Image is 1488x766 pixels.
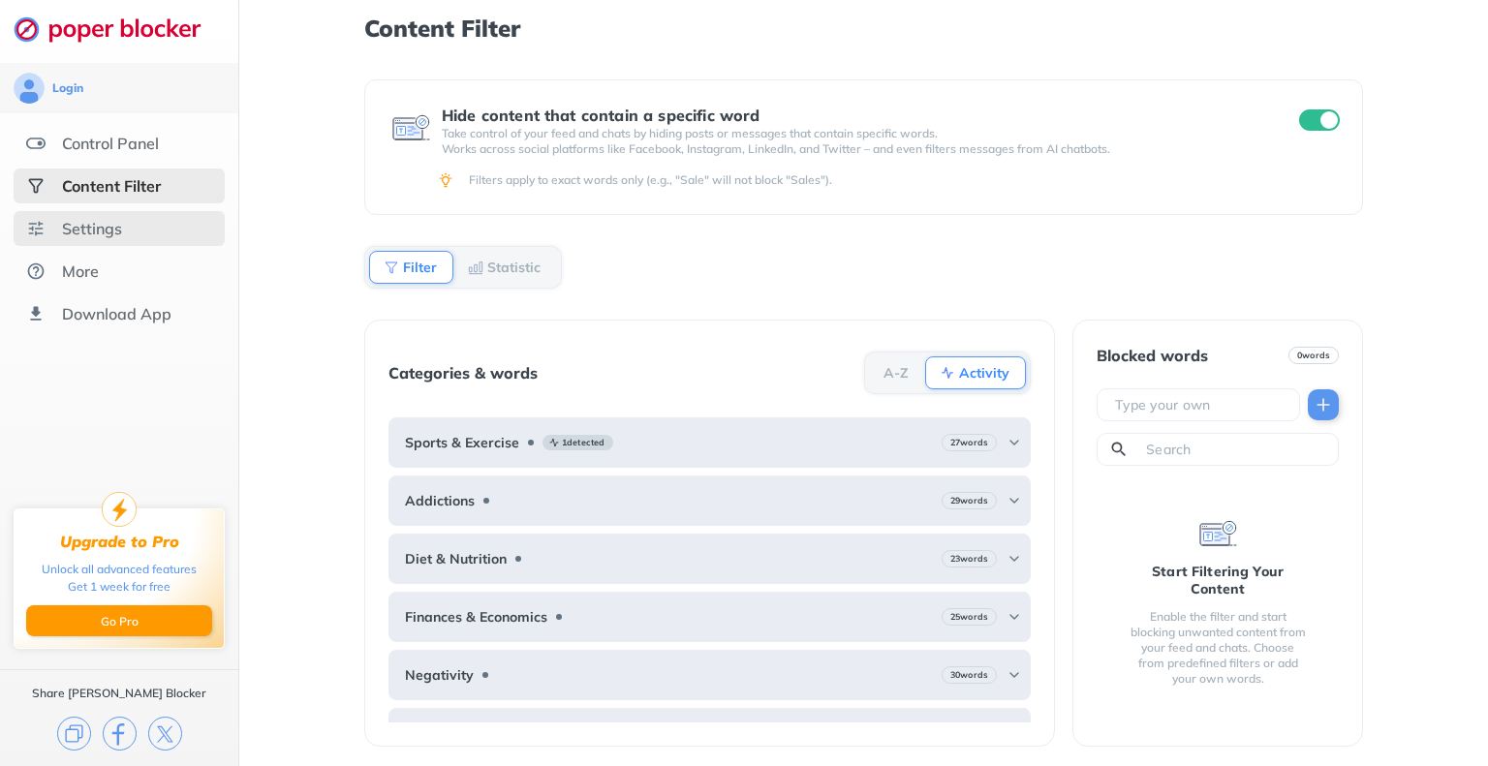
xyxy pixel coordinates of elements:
b: 1 detected [562,436,605,449]
img: Filter [384,260,399,275]
b: Negativity [405,667,474,683]
div: Blocked words [1097,347,1208,364]
b: Statistic [487,261,541,273]
div: Share [PERSON_NAME] Blocker [32,686,206,701]
img: logo-webpage.svg [14,15,222,43]
img: Statistic [468,260,483,275]
div: Hide content that contain a specific word [442,107,1264,124]
button: Go Pro [26,605,212,636]
img: Activity [940,365,955,381]
img: social-selected.svg [26,176,46,196]
img: avatar.svg [14,73,45,104]
b: Filter [403,261,437,273]
img: copy.svg [57,717,91,751]
img: features.svg [26,134,46,153]
b: 0 words [1297,349,1330,362]
b: 23 words [950,552,988,566]
div: Filters apply to exact words only (e.g., "Sale" will not block "Sales"). [469,172,1336,188]
div: Control Panel [62,134,159,153]
b: 25 words [950,610,988,624]
img: settings.svg [26,219,46,238]
b: 29 words [950,494,988,507]
div: Settings [62,219,122,238]
div: Content Filter [62,176,161,196]
b: Addictions [405,493,475,508]
div: Get 1 week for free [68,578,170,596]
img: about.svg [26,261,46,281]
div: Unlock all advanced features [42,561,197,578]
img: download-app.svg [26,304,46,323]
img: x.svg [148,717,182,751]
div: Categories & words [388,364,538,382]
b: Diet & Nutrition [405,551,507,567]
b: Sports & Exercise [405,435,519,450]
b: 27 words [950,436,988,449]
p: Works across social platforms like Facebook, Instagram, LinkedIn, and Twitter – and even filters ... [442,141,1264,157]
img: facebook.svg [103,717,137,751]
input: Type your own [1113,395,1291,414]
b: Finances & Economics [405,609,547,625]
b: Activity [959,367,1009,379]
p: Take control of your feed and chats by hiding posts or messages that contain specific words. [442,126,1264,141]
div: More [62,261,99,281]
div: Enable the filter and start blocking unwanted content from your feed and chats. Choose from prede... [1128,609,1308,687]
input: Search [1144,440,1330,459]
h1: Content Filter [364,15,1363,41]
div: Download App [62,304,171,323]
div: Start Filtering Your Content [1128,563,1308,597]
img: upgrade-to-pro.svg [102,492,137,527]
b: 30 words [950,668,988,682]
b: A-Z [883,367,909,379]
div: Upgrade to Pro [60,533,179,551]
div: Login [52,80,83,96]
